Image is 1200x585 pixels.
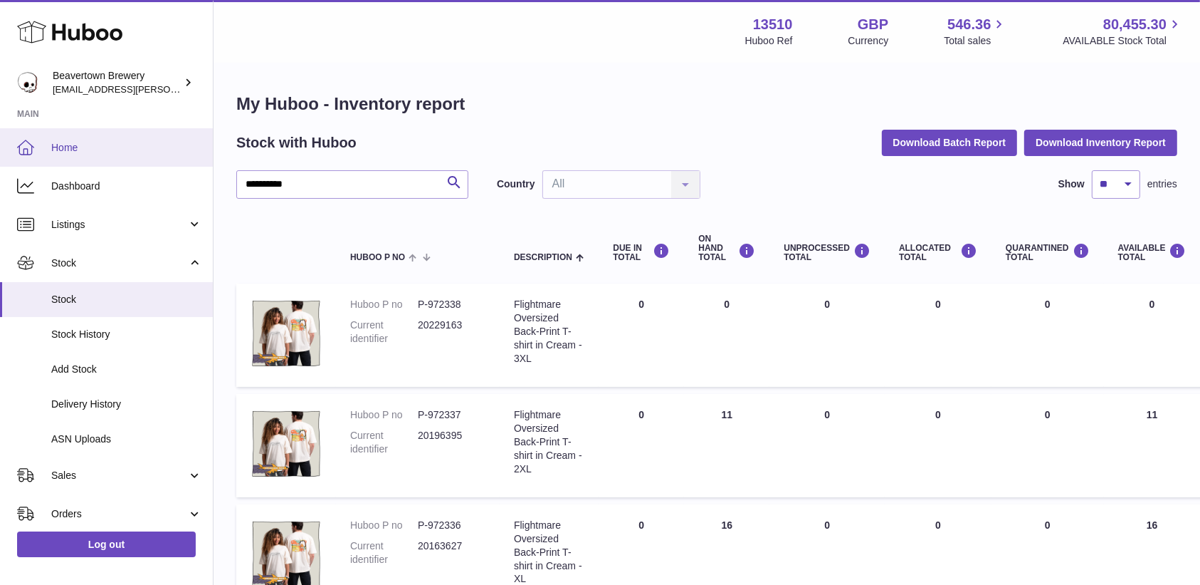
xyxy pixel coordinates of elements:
[1147,177,1177,191] span: entries
[944,15,1007,48] a: 546.36 Total sales
[51,218,187,232] span: Listings
[51,180,202,193] span: Dashboard
[1103,15,1167,34] span: 80,455.30
[236,93,1177,115] h1: My Huboo - Inventory report
[350,408,418,422] dt: Huboo P no
[350,319,418,346] dt: Current identifier
[251,298,322,369] img: product image
[769,284,885,387] td: 0
[858,15,888,34] strong: GBP
[1045,519,1051,531] span: 0
[613,243,670,262] div: DUE IN TOTAL
[51,398,202,411] span: Delivery History
[1006,243,1090,262] div: QUARANTINED Total
[51,507,187,521] span: Orders
[53,69,181,96] div: Beavertown Brewery
[1063,34,1183,48] span: AVAILABLE Stock Total
[684,284,769,387] td: 0
[899,243,977,262] div: ALLOCATED Total
[418,319,485,346] dd: 20229163
[947,15,991,34] span: 546.36
[882,130,1018,155] button: Download Batch Report
[784,243,870,262] div: UNPROCESSED Total
[885,284,991,387] td: 0
[418,408,485,422] dd: P-972337
[17,532,196,557] a: Log out
[51,363,202,376] span: Add Stock
[514,408,584,475] div: Flightmare Oversized Back-Print T-shirt in Cream - 2XL
[944,34,1007,48] span: Total sales
[418,429,485,456] dd: 20196395
[769,394,885,497] td: 0
[514,253,572,262] span: Description
[1063,15,1183,48] a: 80,455.30 AVAILABLE Stock Total
[51,469,187,482] span: Sales
[53,83,285,95] span: [EMAIL_ADDRESS][PERSON_NAME][DOMAIN_NAME]
[251,408,322,480] img: product image
[350,539,418,566] dt: Current identifier
[497,177,535,191] label: Country
[1045,409,1051,420] span: 0
[418,519,485,532] dd: P-972336
[51,433,202,446] span: ASN Uploads
[350,519,418,532] dt: Huboo P no
[51,293,202,306] span: Stock
[51,141,202,155] span: Home
[848,34,889,48] div: Currency
[350,298,418,311] dt: Huboo P no
[350,253,405,262] span: Huboo P no
[885,394,991,497] td: 0
[1058,177,1085,191] label: Show
[51,257,187,270] span: Stock
[684,394,769,497] td: 11
[698,234,755,263] div: ON HAND Total
[350,429,418,456] dt: Current identifier
[1024,130,1177,155] button: Download Inventory Report
[753,15,793,34] strong: 13510
[17,72,38,93] img: kit.lowe@beavertownbrewery.co.uk
[51,328,202,341] span: Stock History
[599,394,684,497] td: 0
[514,298,584,365] div: Flightmare Oversized Back-Print T-shirt in Cream - 3XL
[599,284,684,387] td: 0
[1118,243,1186,262] div: AVAILABLE Total
[236,133,357,152] h2: Stock with Huboo
[418,539,485,566] dd: 20163627
[745,34,793,48] div: Huboo Ref
[1045,299,1051,310] span: 0
[418,298,485,311] dd: P-972338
